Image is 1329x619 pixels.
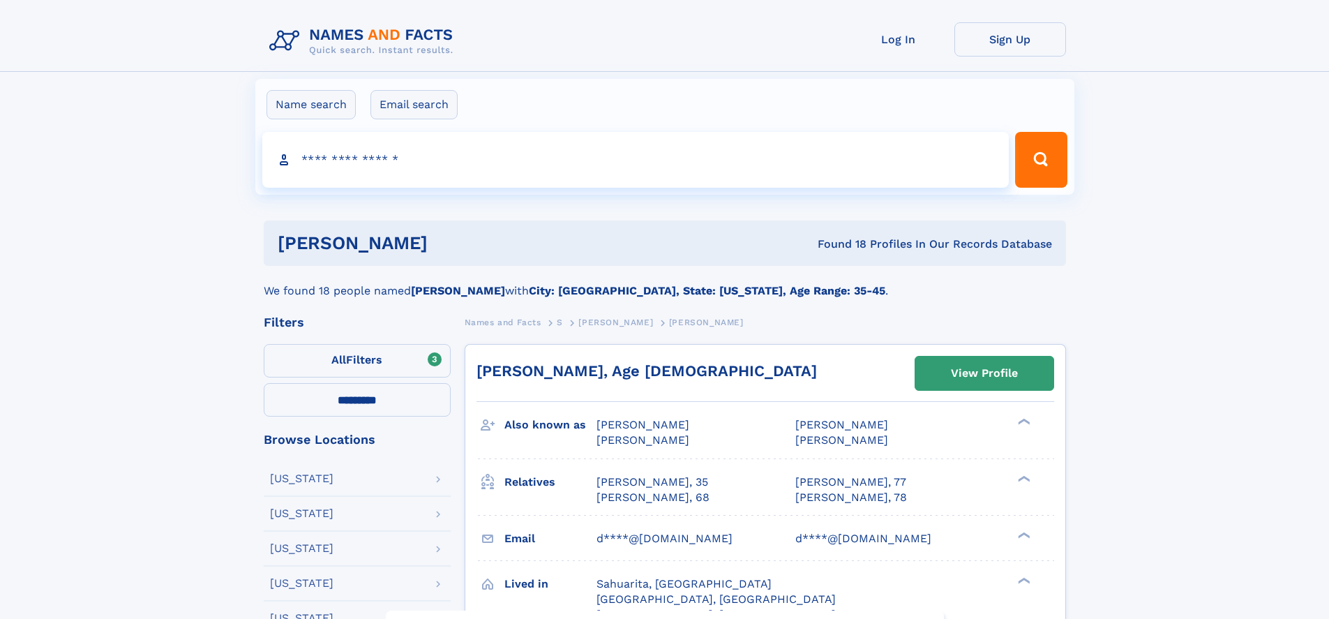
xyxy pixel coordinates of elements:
[264,266,1066,299] div: We found 18 people named with .
[669,318,744,327] span: [PERSON_NAME]
[504,413,596,437] h3: Also known as
[270,578,333,589] div: [US_STATE]
[1014,474,1031,483] div: ❯
[1014,417,1031,426] div: ❯
[951,357,1018,389] div: View Profile
[1015,132,1067,188] button: Search Button
[278,234,623,252] h1: [PERSON_NAME]
[266,90,356,119] label: Name search
[504,527,596,551] h3: Email
[264,344,451,378] label: Filters
[264,22,465,60] img: Logo Names and Facts
[622,237,1052,252] div: Found 18 Profiles In Our Records Database
[596,433,689,447] span: [PERSON_NAME]
[411,284,505,297] b: [PERSON_NAME]
[596,475,708,490] a: [PERSON_NAME], 35
[954,22,1066,57] a: Sign Up
[596,418,689,431] span: [PERSON_NAME]
[795,433,888,447] span: [PERSON_NAME]
[264,433,451,446] div: Browse Locations
[529,284,885,297] b: City: [GEOGRAPHIC_DATA], State: [US_STATE], Age Range: 35-45
[795,475,906,490] a: [PERSON_NAME], 77
[596,490,709,505] a: [PERSON_NAME], 68
[1014,530,1031,539] div: ❯
[843,22,954,57] a: Log In
[915,357,1053,390] a: View Profile
[596,592,836,606] span: [GEOGRAPHIC_DATA], [GEOGRAPHIC_DATA]
[596,577,772,590] span: Sahuarita, [GEOGRAPHIC_DATA]
[370,90,458,119] label: Email search
[264,316,451,329] div: Filters
[270,473,333,484] div: [US_STATE]
[262,132,1009,188] input: search input
[504,470,596,494] h3: Relatives
[578,313,653,331] a: [PERSON_NAME]
[557,313,563,331] a: S
[476,362,817,380] a: [PERSON_NAME], Age [DEMOGRAPHIC_DATA]
[1014,576,1031,585] div: ❯
[331,353,346,366] span: All
[465,313,541,331] a: Names and Facts
[795,490,907,505] a: [PERSON_NAME], 78
[578,318,653,327] span: [PERSON_NAME]
[504,572,596,596] h3: Lived in
[270,543,333,554] div: [US_STATE]
[795,418,888,431] span: [PERSON_NAME]
[557,318,563,327] span: S
[270,508,333,519] div: [US_STATE]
